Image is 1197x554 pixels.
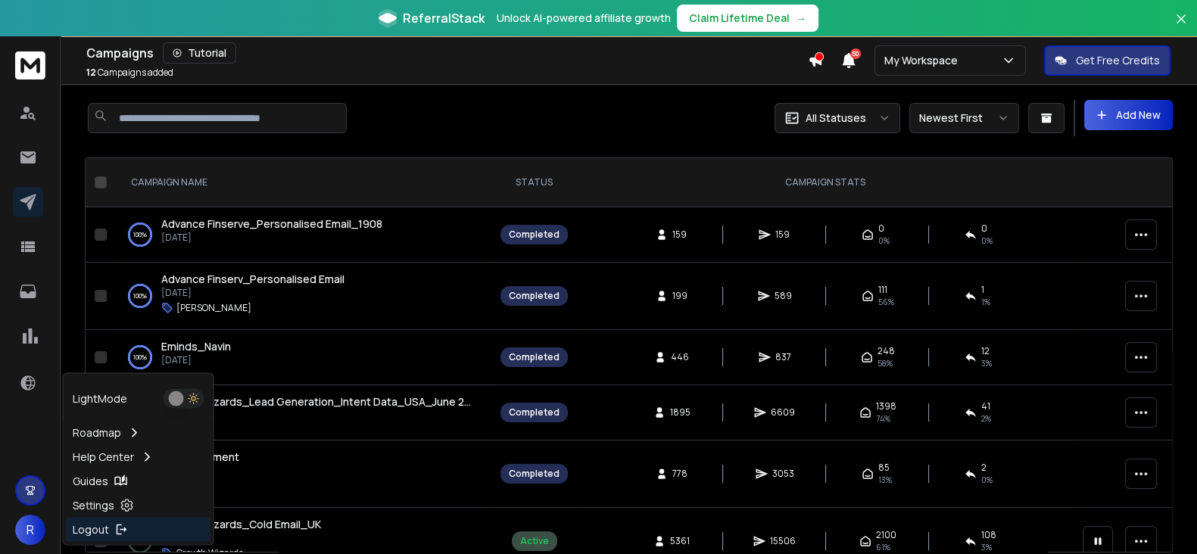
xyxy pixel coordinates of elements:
[796,11,806,26] span: →
[670,406,690,419] span: 1895
[509,229,560,241] div: Completed
[850,48,861,59] span: 50
[878,474,892,486] span: 13 %
[981,474,993,486] span: 0 %
[491,158,577,207] th: STATUS
[981,345,990,357] span: 12
[161,339,231,354] a: Eminds_Navin
[981,235,993,247] span: 0 %
[509,351,560,363] div: Completed
[67,469,210,493] a: Guides
[876,400,896,412] span: 1398
[176,302,251,314] p: [PERSON_NAME]
[981,529,996,541] span: 108
[113,330,491,385] td: 100%Eminds_Navin[DATE]
[981,412,991,425] span: 2 %
[1084,100,1173,130] button: Add New
[113,158,491,207] th: CAMPAIGN NAME
[981,400,990,412] span: 41
[878,284,887,296] span: 111
[67,445,210,469] a: Help Center
[509,468,560,480] div: Completed
[113,385,491,440] td: 100%Growth Wizards_Lead Generation_Intent Data_USA_June 2025[DATE]
[878,462,890,474] span: 85
[161,394,483,409] span: Growth Wizards_Lead Generation_Intent Data_USA_June 2025
[771,406,795,419] span: 6609
[677,5,818,32] button: Claim Lifetime Deal→
[775,351,791,363] span: 837
[878,296,894,308] span: 56 %
[403,9,485,27] span: ReferralStack
[876,529,896,541] span: 2100
[775,290,792,302] span: 589
[161,216,382,231] span: Advance Finserve_Personalised Email_1908
[671,351,689,363] span: 446
[672,229,687,241] span: 159
[876,541,890,553] span: 61 %
[981,223,987,235] span: 0
[73,474,108,489] p: Guides
[909,103,1019,133] button: Newest First
[878,235,890,247] span: 0%
[772,468,794,480] span: 3053
[670,535,690,547] span: 5361
[73,425,121,440] p: Roadmap
[161,216,382,232] a: Advance Finserve_Personalised Email_1908
[806,110,866,126] p: All Statuses
[133,227,147,242] p: 100 %
[161,232,382,244] p: [DATE]
[672,468,687,480] span: 778
[86,42,808,64] div: Campaigns
[73,498,114,513] p: Settings
[672,290,687,302] span: 199
[161,354,231,366] p: [DATE]
[876,412,890,425] span: 74 %
[67,493,210,518] a: Settings
[163,42,236,64] button: Tutorial
[1076,53,1160,68] p: Get Free Credits
[981,462,987,474] span: 2
[981,284,984,296] span: 1
[161,394,476,409] a: Growth Wizards_Lead Generation_Intent Data_USA_June 2025
[981,296,990,308] span: 1 %
[15,515,45,545] button: R
[73,391,127,406] p: Light Mode
[86,66,96,79] span: 12
[577,158,1074,207] th: CAMPAIGN STATS
[161,409,476,422] p: [DATE]
[981,357,992,369] span: 3 %
[113,263,491,330] td: 100%Advance Finserv_Personalised Email[DATE][PERSON_NAME]
[73,450,134,465] p: Help Center
[509,290,560,302] div: Completed
[1171,9,1191,45] button: Close banner
[509,406,560,419] div: Completed
[520,535,549,547] div: Active
[113,440,491,508] td: 100%Leomi_Cement[DATE]Leomi
[67,421,210,445] a: Roadmap
[161,272,344,287] a: Advance Finserv_Personalised Email
[981,541,992,553] span: 3 %
[497,11,671,26] p: Unlock AI-powered affiliate growth
[86,67,173,79] p: Campaigns added
[877,345,895,357] span: 248
[878,223,884,235] span: 0
[770,535,796,547] span: 15506
[877,357,893,369] span: 58 %
[161,272,344,286] span: Advance Finserv_Personalised Email
[1044,45,1171,76] button: Get Free Credits
[73,522,109,537] p: Logout
[161,287,344,299] p: [DATE]
[133,350,147,365] p: 100 %
[133,288,147,303] p: 100 %
[775,229,790,241] span: 159
[113,207,491,263] td: 100%Advance Finserve_Personalised Email_1908[DATE]
[161,532,321,544] p: [DATE]
[161,517,321,532] a: Growth Wizards_Cold Email_UK
[884,53,964,68] p: My Workspace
